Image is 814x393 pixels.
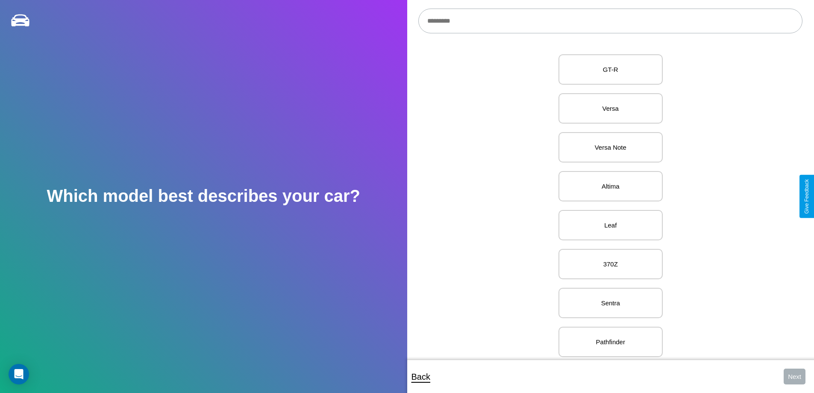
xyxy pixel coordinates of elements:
[804,179,810,214] div: Give Feedback
[568,103,653,114] p: Versa
[568,258,653,270] p: 370Z
[568,142,653,153] p: Versa Note
[568,64,653,75] p: GT-R
[568,297,653,309] p: Sentra
[568,180,653,192] p: Altima
[47,186,360,206] h2: Which model best describes your car?
[568,219,653,231] p: Leaf
[9,364,29,384] div: Open Intercom Messenger
[568,336,653,348] p: Pathfinder
[784,369,805,384] button: Next
[411,369,430,384] p: Back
